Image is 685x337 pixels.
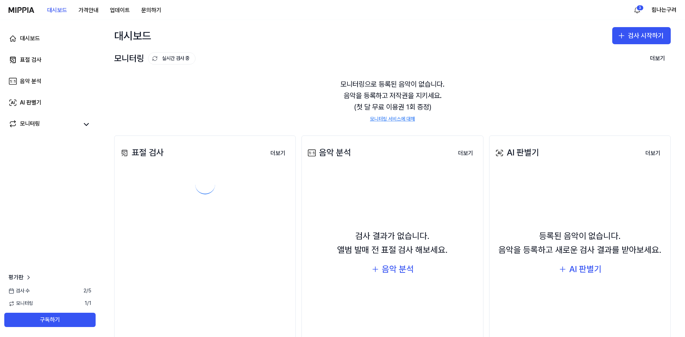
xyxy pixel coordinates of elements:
[9,7,34,13] img: logo
[382,262,414,276] div: 음악 분석
[558,262,602,276] button: AI 판별기
[494,146,539,159] div: AI 판별기
[114,52,196,65] div: 모니터링
[640,146,666,160] button: 더보기
[612,27,671,44] button: 검사 시작하기
[20,56,41,64] div: 표절 검사
[104,3,136,17] button: 업데이트
[337,229,448,257] div: 검사 결과가 없습니다. 앨범 발매 전 표절 검사 해보세요.
[104,0,136,20] a: 업데이트
[85,300,91,307] span: 1 / 1
[651,6,676,14] button: 힘나는구려
[4,313,96,327] button: 구독하기
[306,146,351,159] div: 음악 분석
[452,146,479,160] button: 더보기
[9,287,30,295] span: 검사 수
[4,73,96,90] a: 음악 분석
[569,262,602,276] div: AI 판별기
[20,77,41,86] div: 음악 분석
[631,4,643,16] button: 알림3
[83,287,91,295] span: 2 / 5
[265,146,291,160] button: 더보기
[20,119,40,129] div: 모니터링
[9,273,24,282] span: 평가판
[114,70,671,131] div: 모니터링으로 등록된 음악이 없습니다. 음악을 등록하고 저작권을 지키세요. (첫 달 무료 이용권 1회 증정)
[148,52,196,65] button: 실시간 검사 중
[20,98,41,107] div: AI 판별기
[136,3,167,17] button: 문의하기
[644,51,671,66] button: 더보기
[636,5,644,11] div: 3
[20,34,40,43] div: 대시보드
[73,3,104,17] button: 가격안내
[119,146,164,159] div: 표절 검사
[41,3,73,17] button: 대시보드
[498,229,661,257] div: 등록된 음악이 없습니다. 음악을 등록하고 새로운 검사 결과를 받아보세요.
[4,94,96,111] a: AI 판별기
[9,273,32,282] a: 평가판
[4,51,96,68] a: 표절 검사
[114,27,151,44] div: 대시보드
[9,300,33,307] span: 모니터링
[370,116,415,123] a: 모니터링 서비스에 대해
[633,6,641,14] img: 알림
[371,262,414,276] button: 음악 분석
[4,30,96,47] a: 대시보드
[9,119,78,129] a: 모니터링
